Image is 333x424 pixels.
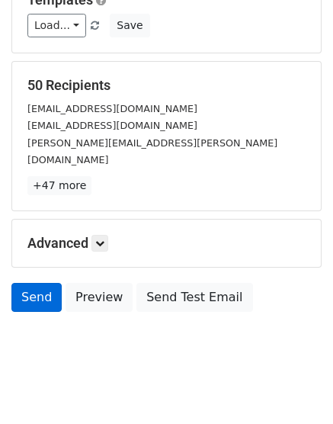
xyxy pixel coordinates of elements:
[27,137,277,166] small: [PERSON_NAME][EMAIL_ADDRESS][PERSON_NAME][DOMAIN_NAME]
[257,351,333,424] iframe: Chat Widget
[110,14,149,37] button: Save
[27,14,86,37] a: Load...
[27,176,91,195] a: +47 more
[27,103,197,114] small: [EMAIL_ADDRESS][DOMAIN_NAME]
[27,235,306,252] h5: Advanced
[27,77,306,94] h5: 50 Recipients
[66,283,133,312] a: Preview
[27,120,197,131] small: [EMAIL_ADDRESS][DOMAIN_NAME]
[136,283,252,312] a: Send Test Email
[11,283,62,312] a: Send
